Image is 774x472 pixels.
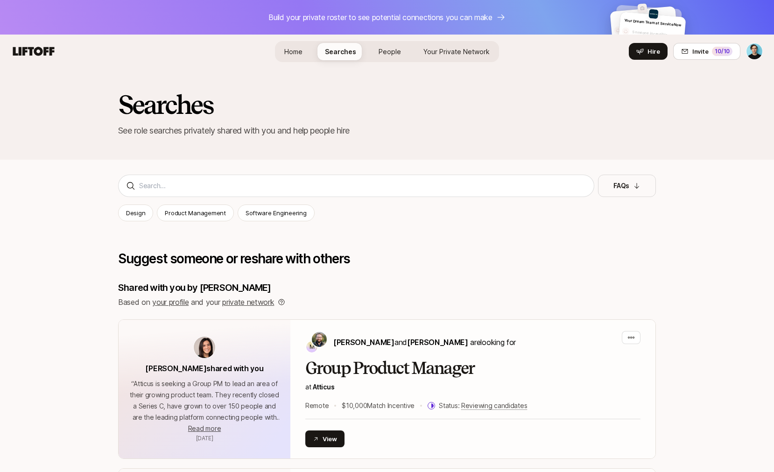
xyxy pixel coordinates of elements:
[632,29,682,39] p: Someone incredible
[407,338,468,347] span: [PERSON_NAME]
[379,48,401,56] span: People
[439,400,527,411] p: Status:
[613,180,629,191] p: FAQs
[673,43,740,60] button: Invite10/10
[312,332,327,347] img: Ben Abrahams
[145,364,263,373] span: [PERSON_NAME] shared with you
[196,435,213,442] span: September 17, 2025 7:07am
[305,430,345,447] button: View
[118,281,656,294] p: Shared with you by [PERSON_NAME]
[746,43,763,60] button: Chris Baum
[342,400,415,411] p: $10,000 Match Incentive
[313,383,334,391] a: Atticus
[394,338,468,347] span: and
[165,208,225,218] p: Product Management
[712,47,732,56] div: 10 /10
[629,43,668,60] button: Hire
[461,402,527,410] span: Reviewing candidates
[746,43,762,59] img: Chris Baum
[118,124,656,137] p: See role searches privately shared with you and help people hire
[305,359,640,378] h2: Group Product Manager
[598,175,656,197] button: FAQs
[284,48,303,56] span: Home
[118,91,213,119] h2: Searches
[305,400,329,411] p: Remote
[692,47,708,56] span: Invite
[277,43,310,60] a: Home
[222,297,274,307] a: private network
[188,423,221,434] button: Read more
[648,9,658,19] img: f553bc7f_7057_4d7e_a40d_8afccde6e6e5.jpg
[194,337,215,358] img: avatar-url
[624,18,682,27] span: Your Dream Team at ServiceNow
[613,26,622,34] img: default-avatar.svg
[268,11,493,23] p: Build your private roster to see potential connections you can make
[246,208,307,218] p: Software Engineering
[423,48,490,56] span: Your Private Network
[333,338,394,347] span: [PERSON_NAME]
[118,251,656,266] p: Suggest someone or reshare with others
[130,378,279,423] p: “ Atticus is seeking a Group PM to lead an area of their growing product team. They recently clos...
[416,43,497,60] a: Your Private Network
[126,208,145,218] p: Design
[310,344,315,350] p: M
[647,47,660,56] span: Hire
[325,48,356,56] span: Searches
[139,180,586,191] input: Search...
[371,43,408,60] a: People
[118,296,274,308] p: Based on and your
[188,424,221,432] span: Read more
[621,27,630,35] img: default-avatar.svg
[637,3,647,13] img: empty-company-logo.svg
[317,43,364,60] a: Searches
[333,336,516,348] p: are looking for
[152,297,189,307] a: your profile
[305,381,640,393] p: at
